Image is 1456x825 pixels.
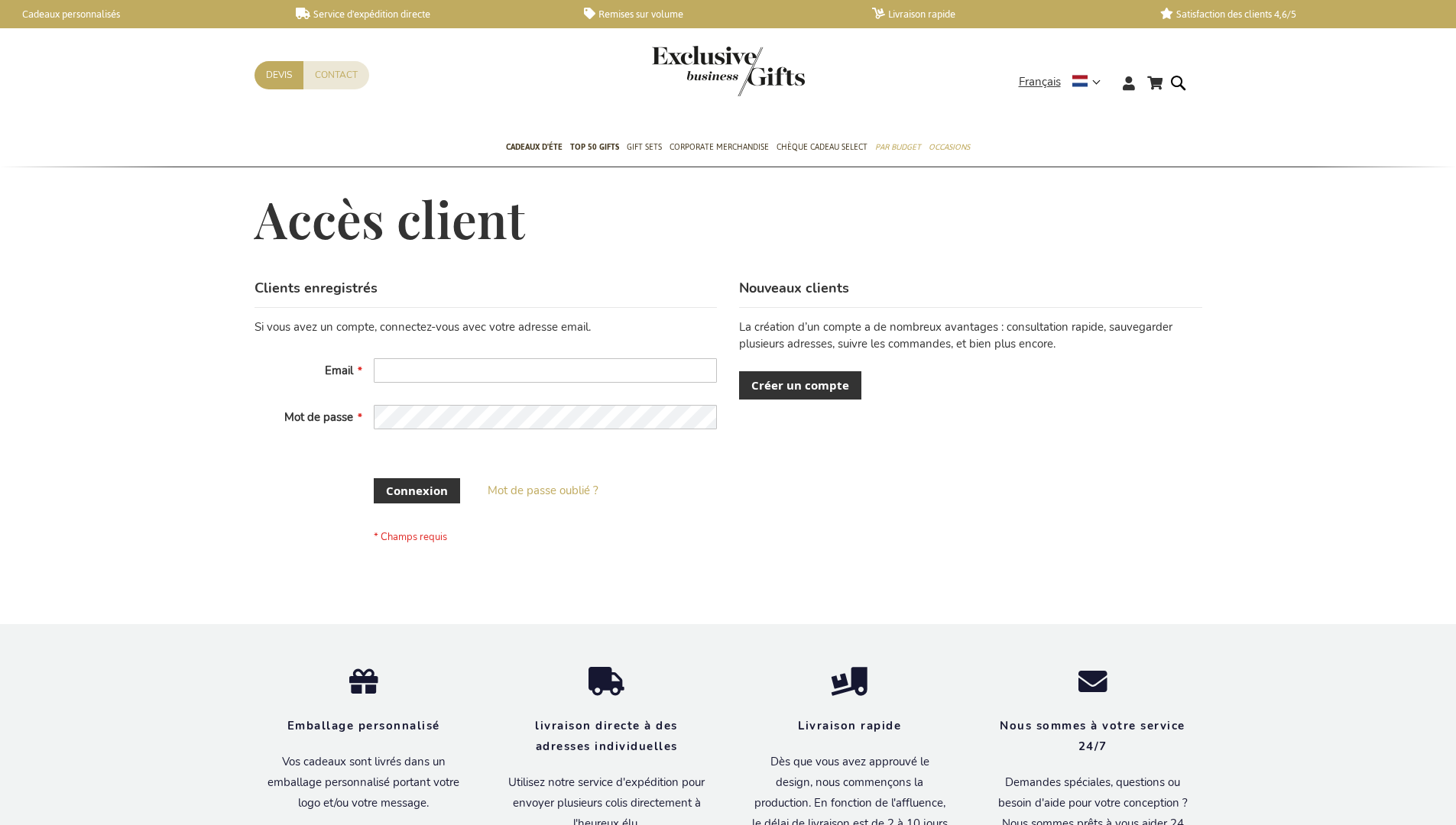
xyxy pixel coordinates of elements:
input: Email [374,358,717,383]
span: Cadeaux D'Éte [506,139,563,155]
div: Si vous avez un compte, connectez-vous avec votre adresse email. [255,319,717,335]
a: Cadeaux personnalisés [8,8,271,21]
a: Créer un compte [739,371,861,400]
span: TOP 50 Gifts [570,139,619,155]
span: Email [325,363,353,378]
strong: Emballage personnalisé [287,718,440,733]
a: Contact [303,61,369,89]
span: Par budget [875,139,921,155]
a: Satisfaction des clients 4,6/5 [1160,8,1424,21]
a: Chèque Cadeau Select [777,129,867,167]
strong: Clients enregistrés [255,279,378,297]
span: Mot de passe [284,409,353,425]
a: TOP 50 Gifts [570,129,619,167]
a: Cadeaux D'Éte [506,129,563,167]
a: Gift Sets [627,129,662,167]
p: Vos cadeaux sont livrés dans un emballage personnalisé portant votre logo et/ou votre message. [265,752,462,814]
a: store logo [652,46,728,96]
span: Gift Sets [627,139,662,155]
span: Corporate Merchandise [670,139,769,155]
a: Remises sur volume [584,8,848,21]
a: Occasions [929,129,970,167]
button: Connexion [374,478,460,503]
strong: Livraison rapide [798,718,901,733]
span: Connexion [386,483,448,499]
span: Français [1019,73,1061,91]
a: Mot de passe oublié ? [488,483,598,499]
span: Occasions [929,139,970,155]
span: Créer un compte [751,377,849,393]
a: Par budget [875,129,921,167]
strong: Nous sommes à votre service 24/7 [1000,718,1185,754]
span: Chèque Cadeau Select [777,139,867,155]
p: La création d’un compte a de nombreux avantages : consultation rapide, sauvegarder plusieurs adre... [739,319,1201,352]
strong: livraison directe à des adresses individuelles [535,718,678,754]
a: Livraison rapide [872,8,1136,21]
a: Devis [255,61,303,89]
a: Corporate Merchandise [670,129,769,167]
strong: Nouveaux clients [739,279,849,297]
span: Accès client [255,186,525,251]
img: Exclusive Business gifts logo [652,46,805,96]
a: Service d'expédition directe [296,8,559,21]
